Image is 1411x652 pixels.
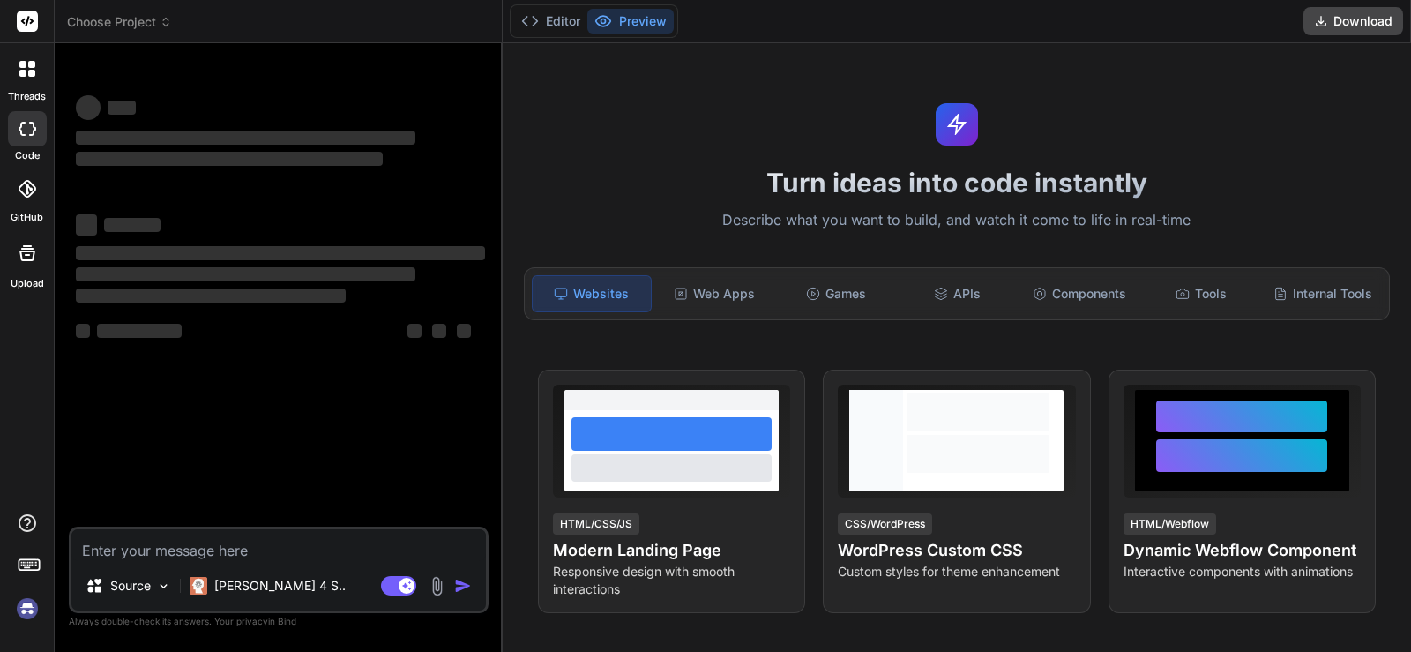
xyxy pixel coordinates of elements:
[513,167,1400,199] h1: Turn ideas into code instantly
[1264,275,1382,312] div: Internal Tools
[553,513,639,535] div: HTML/CSS/JS
[12,594,42,624] img: signin
[76,289,346,303] span: ‌
[655,275,773,312] div: Web Apps
[76,95,101,120] span: ‌
[76,267,415,281] span: ‌
[156,579,171,594] img: Pick Models
[432,324,446,338] span: ‌
[1142,275,1260,312] div: Tools
[108,101,136,115] span: ‌
[236,616,268,626] span: privacy
[427,576,447,596] img: attachment
[553,538,790,563] h4: Modern Landing Page
[1124,563,1361,581] p: Interactive components with animations
[1124,513,1216,535] div: HTML/Webflow
[76,152,383,166] span: ‌
[190,577,207,595] img: Claude 4 Sonnet
[15,148,40,163] label: code
[214,577,346,595] p: [PERSON_NAME] 4 S..
[11,210,43,225] label: GitHub
[104,218,161,232] span: ‌
[553,563,790,598] p: Responsive design with smooth interactions
[838,513,932,535] div: CSS/WordPress
[76,246,485,260] span: ‌
[513,209,1400,232] p: Describe what you want to build, and watch it come to life in real-time
[110,577,151,595] p: Source
[69,613,489,630] p: Always double-check its answers. Your in Bind
[454,577,472,595] img: icon
[67,13,172,31] span: Choose Project
[97,324,182,338] span: ‌
[11,276,44,291] label: Upload
[407,324,422,338] span: ‌
[1303,7,1403,35] button: Download
[457,324,471,338] span: ‌
[1020,275,1139,312] div: Components
[76,214,97,236] span: ‌
[1124,538,1361,563] h4: Dynamic Webflow Component
[587,9,674,34] button: Preview
[76,131,415,145] span: ‌
[8,89,46,104] label: threads
[76,324,90,338] span: ‌
[838,563,1075,581] p: Custom styles for theme enhancement
[899,275,1017,312] div: APIs
[777,275,895,312] div: Games
[514,9,587,34] button: Editor
[532,275,652,312] div: Websites
[838,538,1075,563] h4: WordPress Custom CSS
